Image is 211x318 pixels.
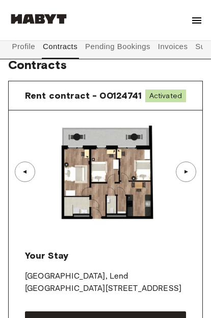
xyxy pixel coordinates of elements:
[181,169,191,175] div: ▲
[42,34,79,59] button: Contracts
[156,34,189,59] button: Invoices
[25,89,142,102] span: Rent contract - 00124741
[25,270,186,283] p: [GEOGRAPHIC_DATA] , Lend
[25,283,186,295] p: [GEOGRAPHIC_DATA][STREET_ADDRESS]
[8,14,69,24] img: Habyt
[20,169,30,175] div: ▲
[11,34,37,59] button: Profile
[25,250,68,261] span: Your Stay
[9,110,202,233] img: Image of the room
[145,89,186,102] span: Activated
[8,34,203,59] div: user profile tabs
[84,34,152,59] button: Pending Bookings
[8,57,67,72] span: Contracts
